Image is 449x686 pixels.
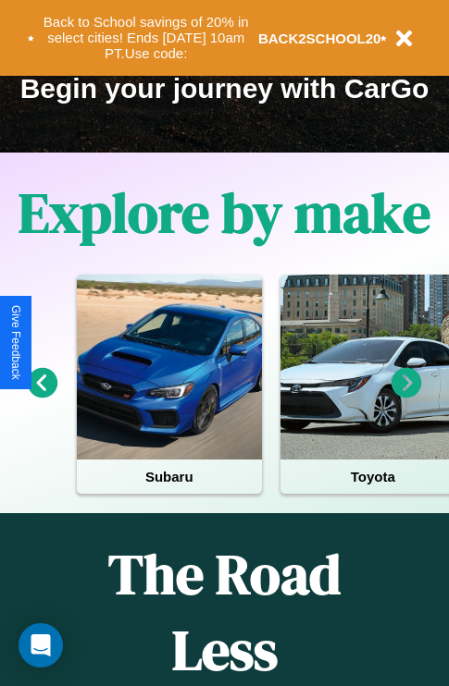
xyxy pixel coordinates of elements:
[77,459,262,494] h4: Subaru
[258,31,381,46] b: BACK2SCHOOL20
[19,175,430,251] h1: Explore by make
[9,305,22,380] div: Give Feedback
[19,623,63,668] div: Open Intercom Messenger
[34,9,258,67] button: Back to School savings of 20% in select cities! Ends [DATE] 10am PT.Use code:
